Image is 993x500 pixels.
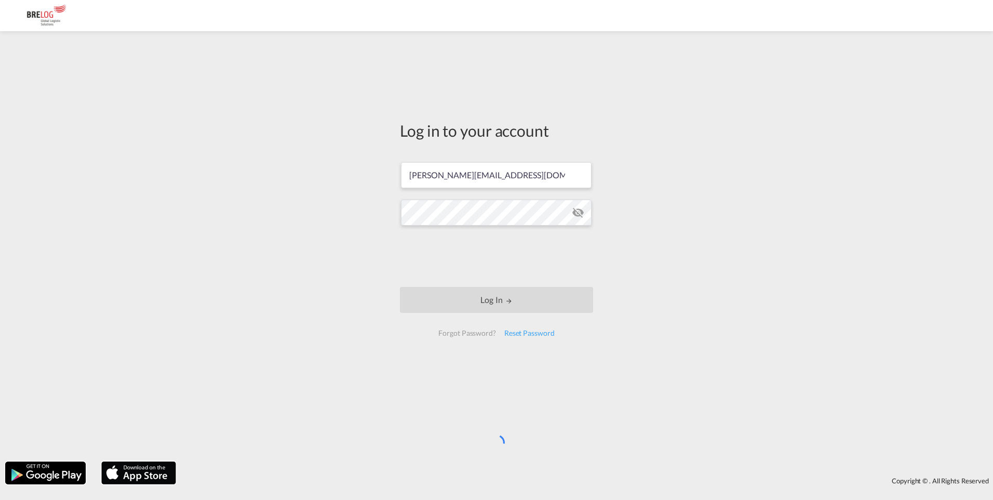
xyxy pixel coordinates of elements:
input: Enter email/phone number [401,162,592,188]
div: Copyright © . All Rights Reserved [181,472,993,490]
div: Reset Password [500,324,559,343]
md-icon: icon-eye-off [572,206,584,219]
div: Log in to your account [400,120,593,141]
iframe: reCAPTCHA [418,236,575,277]
div: Forgot Password? [434,324,500,343]
img: google.png [4,460,87,485]
img: daae70a0ee2511ecb27c1fb462fa6191.png [16,4,86,28]
button: LOGIN [400,287,593,313]
img: apple.png [100,460,177,485]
